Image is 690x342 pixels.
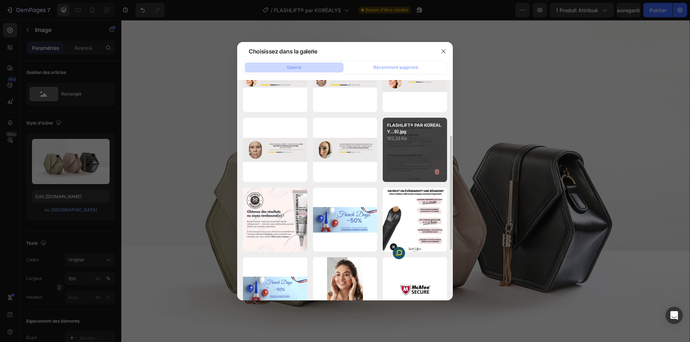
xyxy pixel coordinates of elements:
[346,62,445,72] button: Récemment supprimé
[373,65,418,70] font: Récemment supprimé
[249,48,317,55] font: Choisissez dans la galerie
[313,207,377,232] img: image
[383,188,447,252] img: image
[287,65,302,70] font: Galerie
[313,72,377,88] img: image
[387,136,407,141] font: 102,33 Ko
[245,62,344,72] button: Galerie
[397,280,432,300] img: image
[327,257,363,322] img: image
[313,137,377,161] img: image
[243,72,307,88] img: image
[666,307,683,324] div: Ouvrir Intercom Messenger
[387,122,441,134] font: FLASHLIFT® PAR KOREALY...9).jpg
[243,137,307,161] img: image
[243,188,307,252] img: image
[383,68,447,92] img: image
[243,277,307,302] img: image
